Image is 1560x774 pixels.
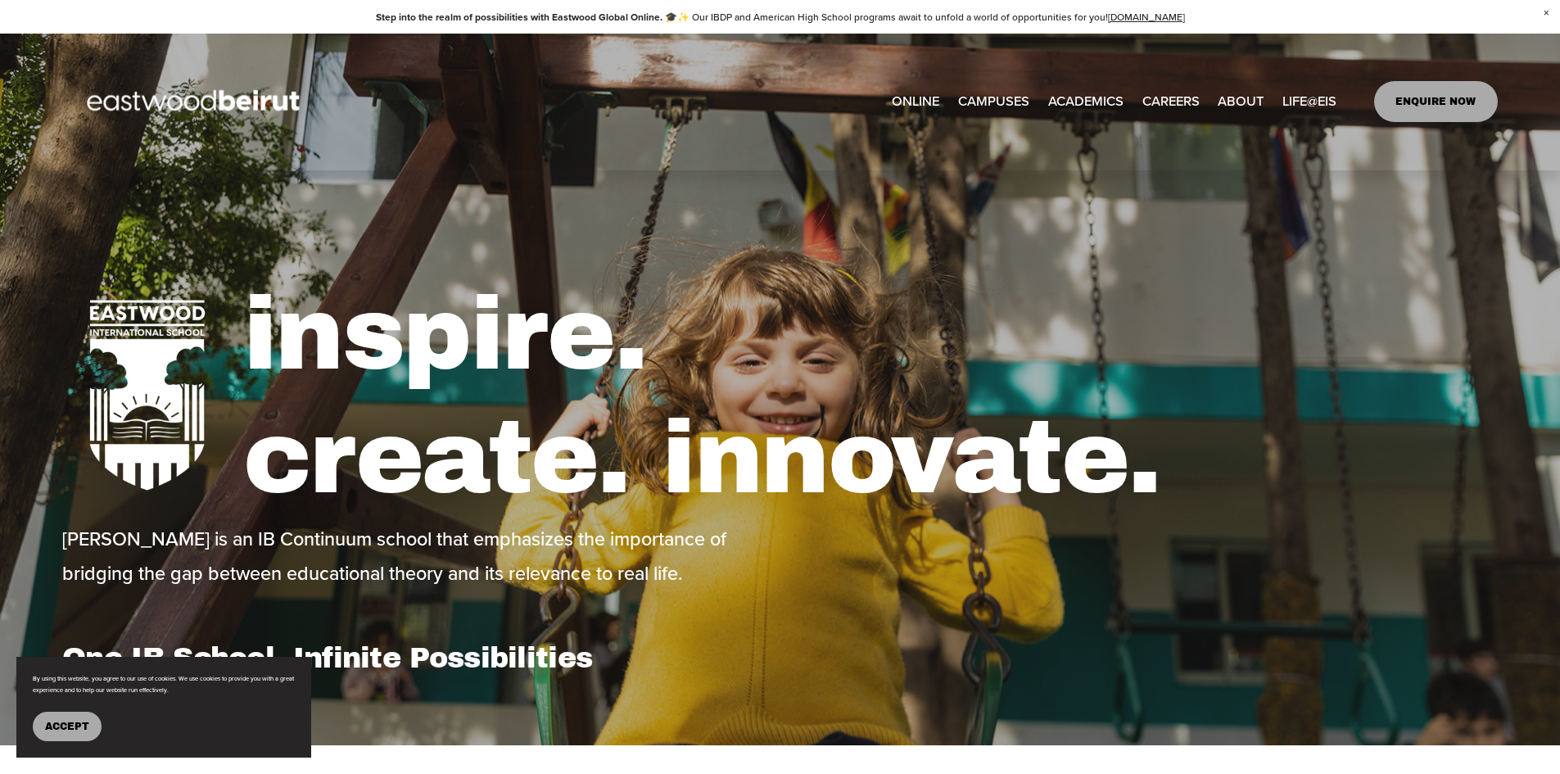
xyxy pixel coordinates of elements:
[1108,10,1185,24] a: [DOMAIN_NAME]
[958,89,1029,114] span: CAMPUSES
[1282,88,1336,115] a: folder dropdown
[62,60,329,143] img: EastwoodIS Global Site
[1048,89,1124,114] span: ACADEMICS
[1218,89,1264,114] span: ABOUT
[62,522,775,591] p: [PERSON_NAME] is an IB Continuum school that emphasizes the importance of bridging the gap betwee...
[33,712,102,741] button: Accept
[1142,88,1200,115] a: CAREERS
[1282,89,1336,114] span: LIFE@EIS
[16,657,311,758] section: Cookie banner
[243,273,1498,521] h1: inspire. create. innovate.
[1374,81,1498,122] a: ENQUIRE NOW
[1048,88,1124,115] a: folder dropdown
[62,640,775,675] h1: One IB School, Infinite Possibilities
[958,88,1029,115] a: folder dropdown
[892,88,939,115] a: ONLINE
[33,673,295,695] p: By using this website, you agree to our use of cookies. We use cookies to provide you with a grea...
[1218,88,1264,115] a: folder dropdown
[45,721,89,732] span: Accept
